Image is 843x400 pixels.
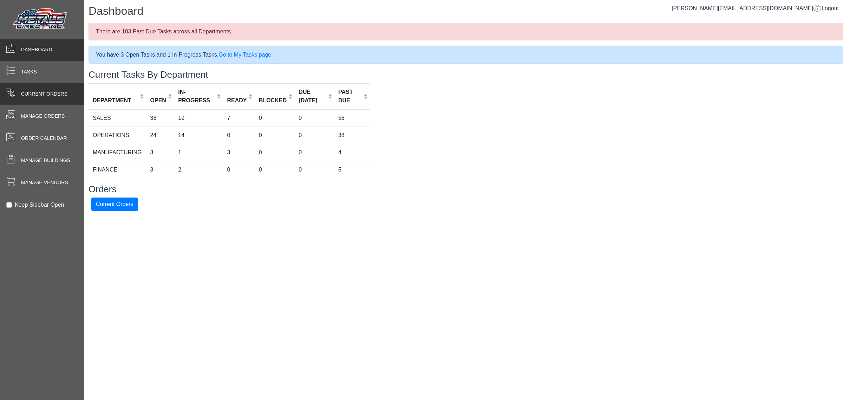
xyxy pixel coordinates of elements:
[334,109,370,127] td: 56
[294,144,334,161] td: 0
[294,109,334,127] td: 0
[91,201,138,207] a: Current Orders
[294,127,334,144] td: 0
[227,96,247,105] div: READY
[21,135,67,142] span: Order Calendar
[89,127,146,144] td: OPERATIONS
[11,6,70,32] img: Metals Direct Inc Logo
[21,68,37,76] span: Tasks
[146,109,174,127] td: 38
[174,161,223,178] td: 2
[89,161,146,178] td: FINANCE
[89,69,843,80] h3: Current Tasks By Department
[255,144,295,161] td: 0
[93,96,138,105] div: DEPARTMENT
[299,88,326,105] div: DUE [DATE]
[146,144,174,161] td: 3
[174,144,223,161] td: 1
[89,184,843,195] h3: Orders
[174,127,223,144] td: 14
[672,5,820,11] a: [PERSON_NAME][EMAIL_ADDRESS][DOMAIN_NAME]
[21,46,52,53] span: Dashboard
[89,144,146,161] td: MANUFACTURING
[89,23,843,40] div: There are 103 Past Due Tasks across all Departments.
[218,52,273,58] a: Go to My Tasks page.
[255,109,295,127] td: 0
[178,88,215,105] div: IN-PROGRESS
[89,4,843,20] h1: Dashboard
[223,161,254,178] td: 0
[338,88,362,105] div: PAST DUE
[334,144,370,161] td: 4
[294,161,334,178] td: 0
[255,161,295,178] td: 0
[334,127,370,144] td: 38
[146,161,174,178] td: 3
[21,112,65,120] span: Manage Orders
[15,201,64,209] label: Keep Sidebar Open
[223,109,254,127] td: 7
[89,46,843,64] div: You have 3 Open Tasks and 1 In-Progress Tasks.
[672,4,839,13] div: |
[174,109,223,127] td: 19
[334,161,370,178] td: 5
[223,144,254,161] td: 3
[21,90,67,98] span: Current Orders
[91,198,138,211] button: Current Orders
[21,179,68,186] span: Manage Vendors
[822,5,839,11] span: Logout
[255,127,295,144] td: 0
[146,127,174,144] td: 24
[21,157,70,164] span: Manage Buildings
[259,96,287,105] div: BLOCKED
[150,96,166,105] div: OPEN
[89,109,146,127] td: SALES
[223,127,254,144] td: 0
